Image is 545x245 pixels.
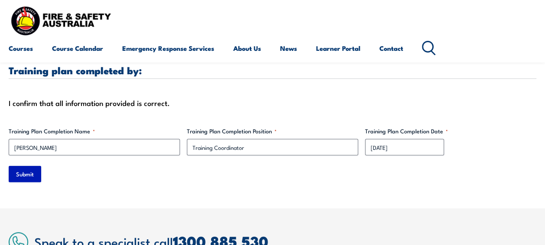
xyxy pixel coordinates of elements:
a: About Us [233,38,261,59]
input: Submit [9,166,41,182]
input: dd/mm/yyyy [365,139,444,156]
a: News [280,38,297,59]
a: Emergency Response Services [122,38,214,59]
a: Contact [379,38,403,59]
a: Courses [9,38,33,59]
h3: Training plan completed by: [9,65,536,75]
label: Training Plan Completion Name [9,127,180,136]
a: Course Calendar [52,38,103,59]
label: Training Plan Completion Position [187,127,358,136]
label: Training Plan Completion Date [365,127,536,136]
div: I confirm that all information provided is correct. [9,96,536,109]
a: Learner Portal [316,38,360,59]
